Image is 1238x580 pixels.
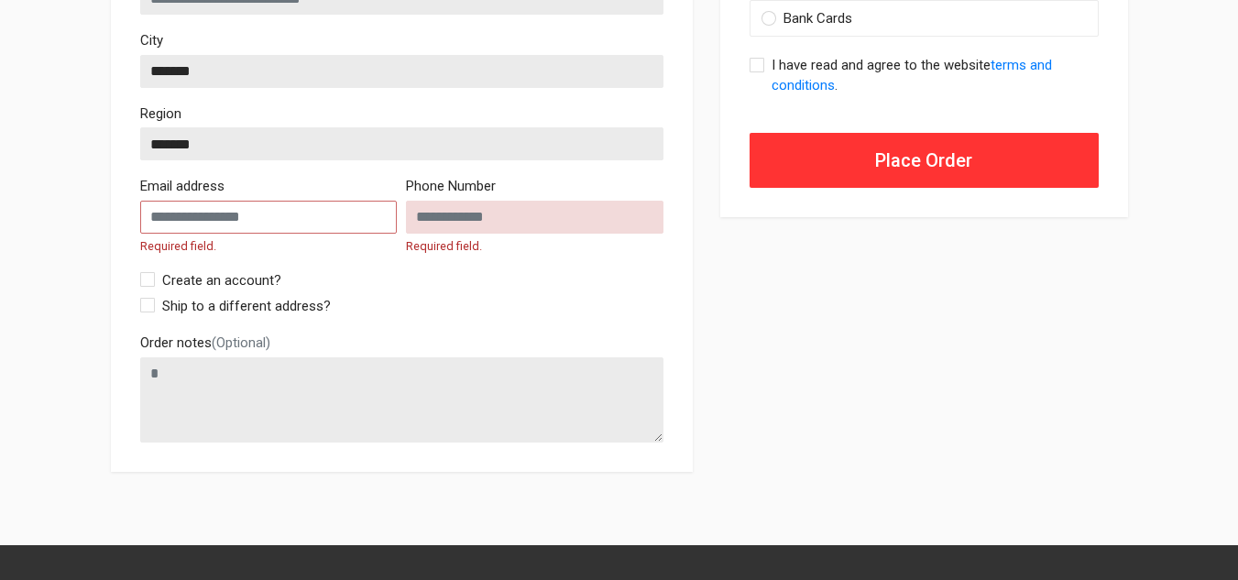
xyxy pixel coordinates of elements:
label: I have read and agree to the website . [772,55,1099,96]
label: Phone Number [406,176,496,197]
label: Email address [140,176,225,197]
label: Order notes [140,333,270,354]
button: Place Order [750,133,1099,188]
label: Ship to a different address? [162,296,331,317]
label: Region [140,104,181,125]
span: ( Optional ) [212,334,270,351]
span: Bank Cards [783,10,852,27]
div: Required field. [140,237,398,255]
label: Create an account? [162,270,281,291]
div: Required field. [406,237,663,255]
label: City [140,30,163,51]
